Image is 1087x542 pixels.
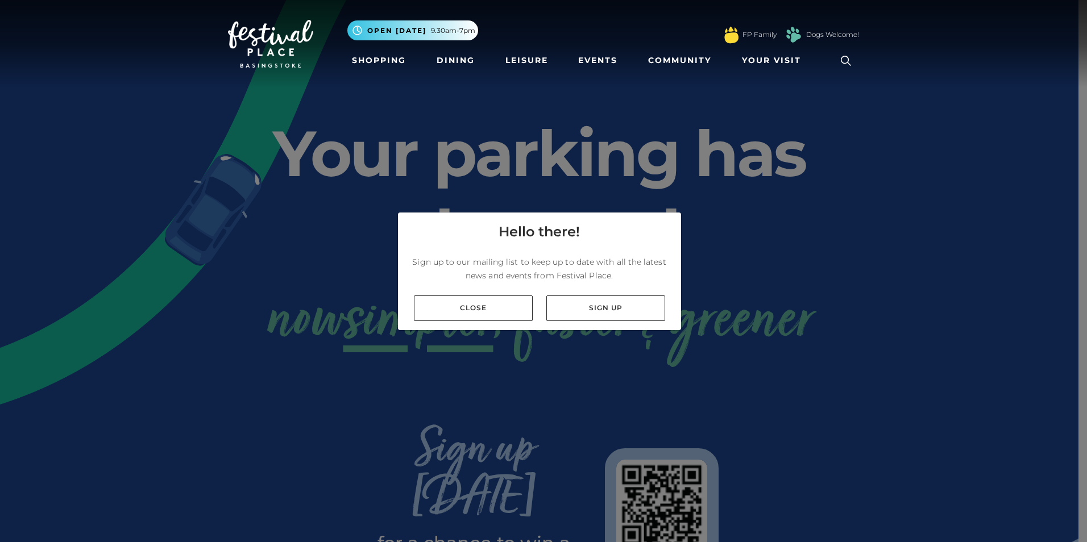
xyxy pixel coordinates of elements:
span: Open [DATE] [367,26,426,36]
a: FP Family [742,30,777,40]
button: Open [DATE] 9.30am-7pm [347,20,478,40]
p: Sign up to our mailing list to keep up to date with all the latest news and events from Festival ... [407,255,672,282]
a: Dining [432,50,479,71]
span: 9.30am-7pm [431,26,475,36]
span: Your Visit [742,55,801,66]
a: Close [414,295,533,321]
a: Leisure [501,50,553,71]
h4: Hello there! [499,222,580,242]
a: Sign up [546,295,665,321]
a: Events [574,50,622,71]
a: Shopping [347,50,410,71]
img: Festival Place Logo [228,20,313,68]
a: Community [644,50,716,71]
a: Your Visit [737,50,811,71]
a: Dogs Welcome! [806,30,859,40]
